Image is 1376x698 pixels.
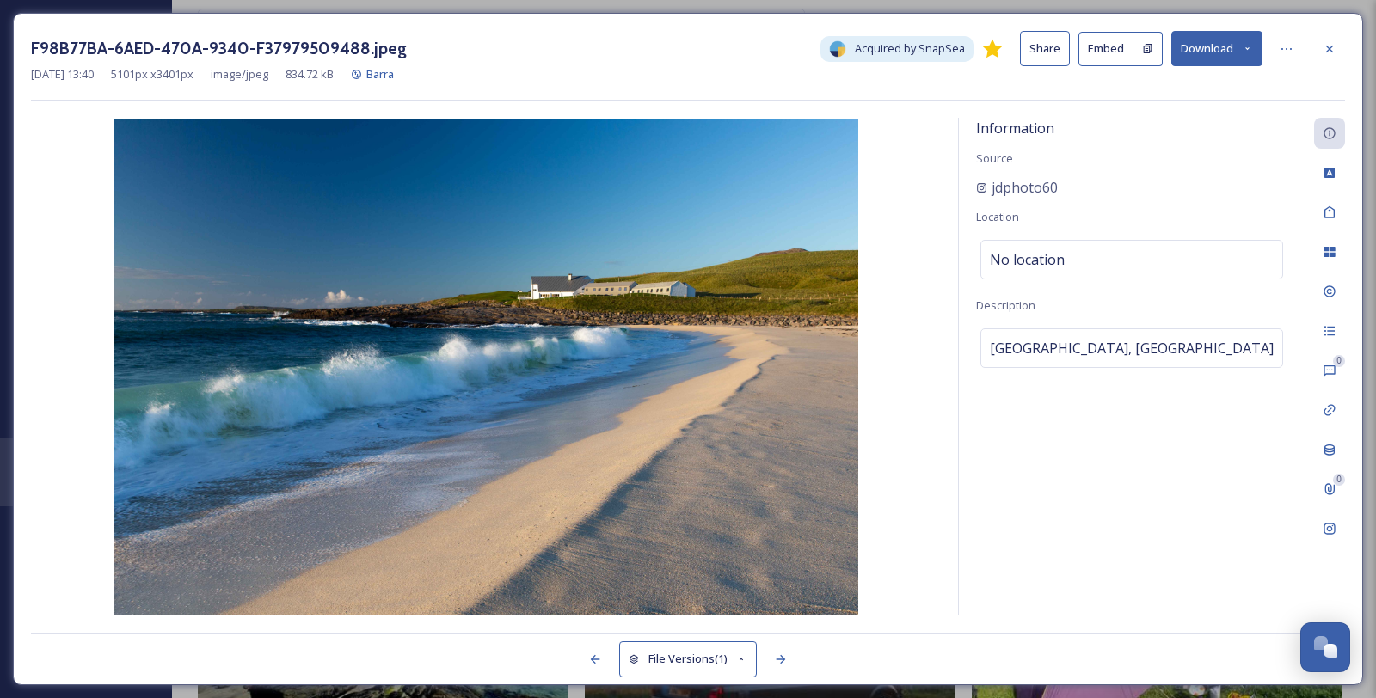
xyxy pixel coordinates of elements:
[976,209,1019,224] span: Location
[976,177,1058,198] a: jdphoto60
[1078,32,1133,66] button: Embed
[976,119,1054,138] span: Information
[31,36,407,61] h3: F98B77BA-6AED-470A-9340-F37979509488.jpeg
[990,249,1065,270] span: No location
[976,297,1035,313] span: Description
[1020,31,1070,66] button: Share
[1333,474,1345,486] div: 0
[211,66,268,83] span: image/jpeg
[31,119,941,615] img: F98B77BA-6AED-470A-9340-F37979509488.jpeg
[286,66,334,83] span: 834.72 kB
[976,150,1013,166] span: Source
[111,66,193,83] span: 5101 px x 3401 px
[1333,355,1345,367] div: 0
[1300,622,1350,672] button: Open Chat
[855,40,965,57] span: Acquired by SnapSea
[366,66,394,82] span: Barra
[829,40,846,58] img: snapsea-logo.png
[990,338,1274,358] span: [GEOGRAPHIC_DATA], [GEOGRAPHIC_DATA]
[619,641,757,677] button: File Versions(1)
[1171,31,1262,66] button: Download
[992,177,1058,198] span: jdphoto60
[31,66,94,83] span: [DATE] 13:40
